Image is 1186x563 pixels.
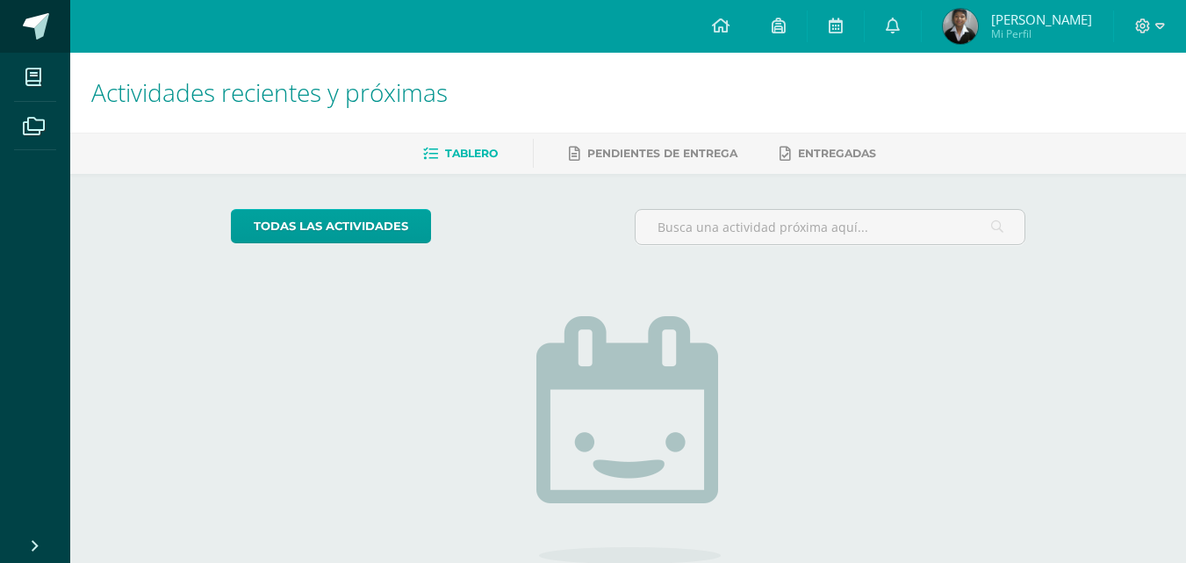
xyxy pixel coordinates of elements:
[423,140,498,168] a: Tablero
[91,76,448,109] span: Actividades recientes y próximas
[587,147,737,160] span: Pendientes de entrega
[445,147,498,160] span: Tablero
[636,210,1024,244] input: Busca una actividad próxima aquí...
[231,209,431,243] a: todas las Actividades
[991,11,1092,28] span: [PERSON_NAME]
[780,140,876,168] a: Entregadas
[569,140,737,168] a: Pendientes de entrega
[798,147,876,160] span: Entregadas
[991,26,1092,41] span: Mi Perfil
[943,9,978,44] img: fd1abd5d286b61c40c9e5ccba9322085.png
